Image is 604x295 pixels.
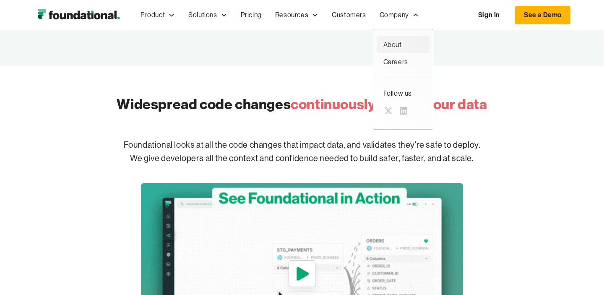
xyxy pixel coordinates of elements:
a: See a Demo [515,6,570,24]
div: Resources [275,10,308,21]
a: Customers [325,1,372,29]
div: Careers [383,57,423,68]
a: home [34,7,124,23]
a: Pricing [234,1,268,29]
div: Resources [268,1,325,29]
div: Solutions [188,10,217,21]
div: Follow us [383,88,423,99]
a: About [377,36,430,54]
div: About [383,39,423,50]
div: Product [134,1,182,29]
h2: Widespread code changes [117,94,487,114]
img: Foundational Logo [34,7,124,23]
nav: Company [373,29,433,130]
iframe: Chat Widget [453,198,604,295]
div: Solutions [182,1,234,29]
div: Company [373,1,426,29]
span: continuously impact your data [291,95,487,113]
a: Sign In [470,6,508,24]
p: Foundational looks at all the code changes that impact data, and validates they're safe to deploy... [34,125,570,179]
div: Product [141,10,165,21]
a: Careers [377,53,430,71]
div: Company [380,10,409,21]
